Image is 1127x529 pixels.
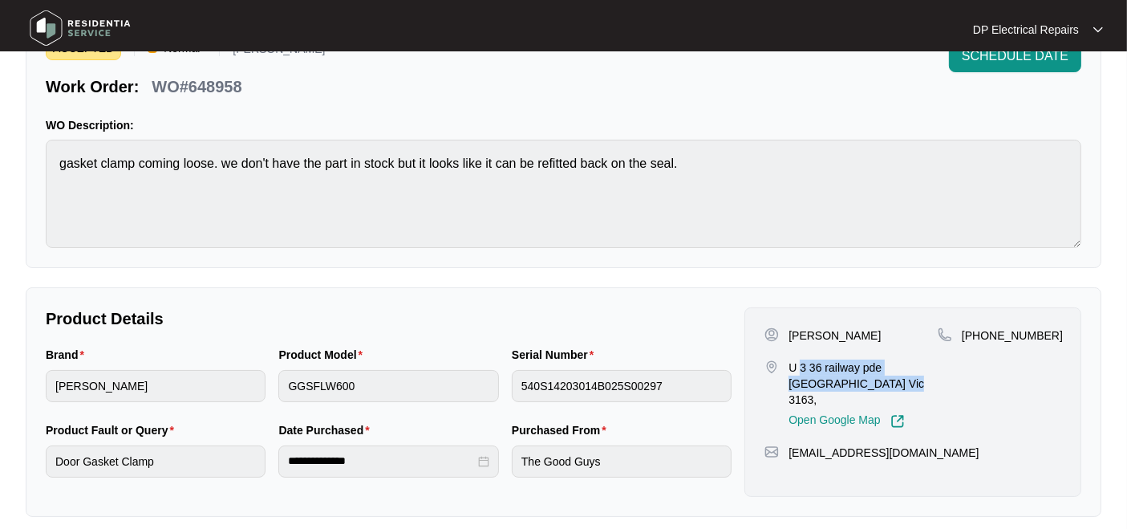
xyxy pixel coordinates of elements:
label: Purchased From [512,422,613,438]
input: Date Purchased [288,453,474,470]
label: Serial Number [512,347,600,363]
input: Serial Number [512,370,732,402]
label: Brand [46,347,91,363]
input: Purchased From [512,446,732,478]
input: Product Fault or Query [46,446,266,478]
img: Link-External [890,414,905,429]
img: user-pin [764,328,779,342]
img: residentia service logo [24,4,136,52]
img: map-pin [938,328,952,342]
p: Product Details [46,307,732,330]
p: U 3 36 railway pde [GEOGRAPHIC_DATA] Vic 3163, [788,360,938,408]
p: DP Electrical Repairs [973,22,1079,38]
p: WO Description: [46,117,1081,133]
label: Product Model [278,347,369,363]
p: [PERSON_NAME] [788,328,881,344]
img: map-pin [764,360,779,374]
input: Brand [46,370,266,402]
p: [PHONE_NUMBER] [962,328,1063,344]
textarea: gasket clamp coming loose. we don't have the part in stock but it looks like it can be refitted b... [46,140,1081,248]
input: Product Model [278,370,498,402]
span: SCHEDULE DATE [962,47,1068,66]
p: [EMAIL_ADDRESS][DOMAIN_NAME] [788,445,979,461]
button: SCHEDULE DATE [949,40,1081,72]
img: map-pin [764,445,779,459]
label: Product Fault or Query [46,422,180,438]
img: dropdown arrow [1093,26,1103,34]
label: Date Purchased [278,422,375,438]
a: Open Google Map [788,414,904,429]
p: Work Order: [46,75,139,98]
p: WO#648958 [152,75,241,98]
